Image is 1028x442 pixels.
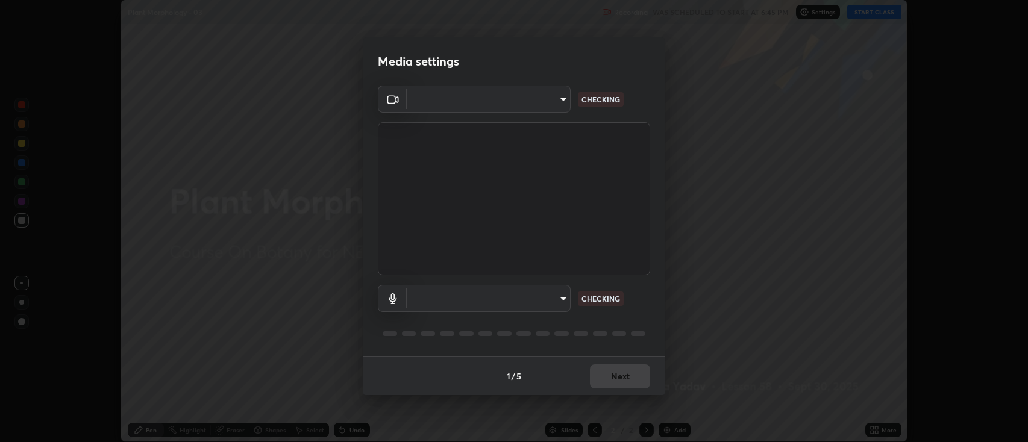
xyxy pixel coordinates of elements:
[581,293,620,304] p: CHECKING
[516,370,521,382] h4: 5
[581,94,620,105] p: CHECKING
[407,285,571,312] div: ​
[507,370,510,382] h4: 1
[378,54,459,69] h2: Media settings
[407,86,571,113] div: ​
[512,370,515,382] h4: /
